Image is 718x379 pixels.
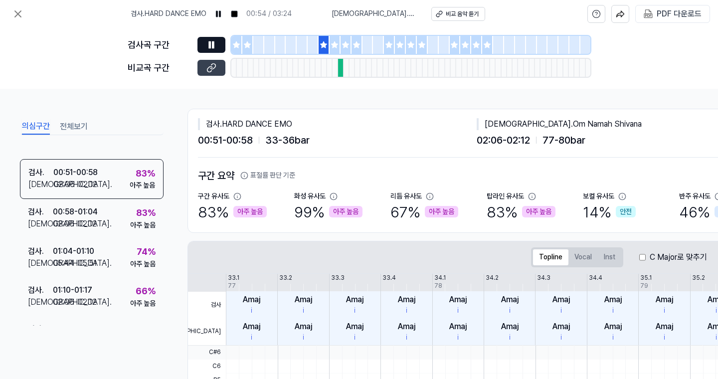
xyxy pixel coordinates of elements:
[431,7,485,21] button: 비교 음악 듣기
[398,321,415,333] div: Amaj
[612,333,614,343] div: i
[188,346,226,360] span: C#6
[390,191,422,201] div: 리듬 유사도
[382,274,396,282] div: 33.4
[501,294,519,306] div: Amaj
[552,321,570,333] div: Amaj
[329,206,362,218] div: 아주 높음
[295,321,312,333] div: Amaj
[449,294,467,306] div: Amaj
[136,323,156,338] div: 68 %
[604,321,622,333] div: Amaj
[656,321,673,333] div: Amaj
[198,201,267,222] div: 83 %
[434,282,442,290] div: 78
[522,206,555,218] div: 아주 높음
[583,201,636,222] div: 14 %
[332,9,419,19] span: [DEMOGRAPHIC_DATA] . Om Namah Shivana
[265,132,310,148] span: 33 - 36 bar
[136,206,156,220] div: 83 %
[533,249,568,265] button: Topline
[487,191,524,201] div: 탑라인 유사도
[251,333,252,343] div: i
[53,284,92,296] div: 01:10 - 01:17
[294,191,326,201] div: 화성 유사도
[616,9,625,18] img: share
[354,306,356,316] div: i
[425,206,458,218] div: 아주 높음
[53,179,97,190] div: 02:06 - 02:12
[587,5,605,23] button: help
[560,306,562,316] div: i
[716,306,717,316] div: i
[188,360,226,374] span: C6
[137,245,156,259] div: 74 %
[60,119,88,135] button: 전체보기
[509,306,511,316] div: i
[28,284,53,296] div: 검사 .
[136,284,156,299] div: 66 %
[130,259,156,269] div: 아주 높음
[406,333,407,343] div: i
[542,132,585,148] span: 77 - 80 bar
[446,10,479,18] div: 비교 음악 듣기
[664,306,665,316] div: i
[434,274,446,282] div: 34.1
[457,333,459,343] div: i
[28,257,53,269] div: [DEMOGRAPHIC_DATA] .
[53,257,97,269] div: 05:44 - 05:51
[53,245,94,257] div: 01:04 - 01:10
[130,299,156,309] div: 아주 높음
[303,306,304,316] div: i
[390,201,458,222] div: 67 %
[486,274,499,282] div: 34.2
[592,9,601,19] svg: help
[716,333,717,343] div: i
[398,294,415,306] div: Amaj
[53,167,98,179] div: 00:51 - 00:58
[477,132,530,148] span: 02:06 - 02:12
[53,323,96,335] div: 01:30 - 01:36
[568,249,598,265] button: Vocal
[560,333,562,343] div: i
[243,294,260,306] div: Amaj
[640,274,652,282] div: 35.1
[128,61,191,75] div: 비교곡 구간
[198,132,253,148] span: 00:51 - 00:58
[198,191,229,201] div: 구간 유사도
[294,201,362,222] div: 99 %
[346,321,363,333] div: Amaj
[28,245,53,257] div: 검사 .
[612,306,614,316] div: i
[501,321,519,333] div: Amaj
[198,118,477,130] div: 검사 . HARD DANCE EMO
[53,296,97,308] div: 02:06 - 02:12
[406,306,407,316] div: i
[279,274,292,282] div: 33.2
[136,167,155,181] div: 83 %
[692,274,705,282] div: 35.2
[509,333,511,343] div: i
[303,333,304,343] div: i
[28,206,53,218] div: 검사 .
[188,318,226,345] span: [DEMOGRAPHIC_DATA]
[246,9,292,19] div: 00:54 / 03:24
[28,167,53,179] div: 검사 .
[650,251,707,263] label: C Major로 맞추기
[243,321,260,333] div: Amaj
[28,179,53,190] div: [DEMOGRAPHIC_DATA] .
[228,274,239,282] div: 33.1
[233,206,267,218] div: 아주 높음
[131,9,206,19] span: 검사 . HARD DANCE EMO
[240,171,295,181] button: 표절률 판단 기준
[53,206,98,218] div: 00:58 - 01:04
[130,220,156,230] div: 아주 높음
[295,294,312,306] div: Amaj
[251,306,252,316] div: i
[22,119,50,135] button: 의심구간
[188,292,226,319] span: 검사
[640,282,648,290] div: 79
[28,296,53,308] div: [DEMOGRAPHIC_DATA] .
[130,181,155,190] div: 아주 높음
[537,274,550,282] div: 34.3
